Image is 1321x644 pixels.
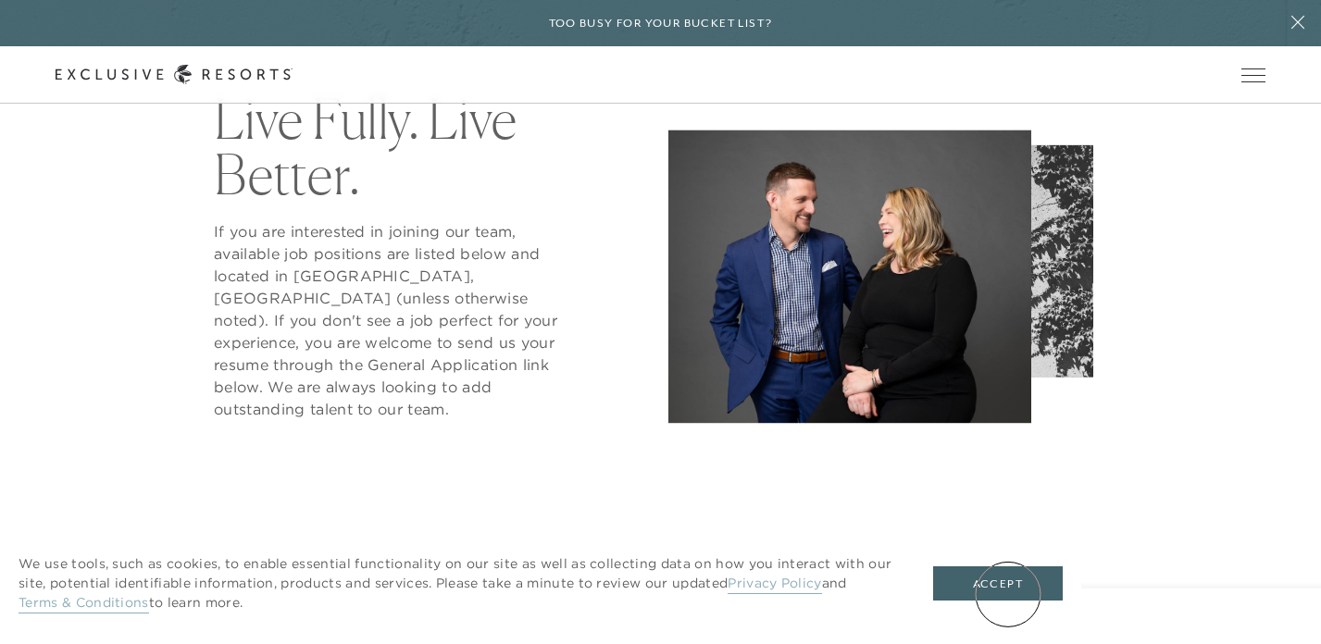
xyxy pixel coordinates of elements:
a: Privacy Policy [728,575,821,594]
a: Terms & Conditions [19,594,149,613]
button: Open navigation [1241,68,1265,81]
p: If you are interested in joining our team, available job positions are listed below and located i... [214,220,578,420]
h6: Too busy for your bucket list? [549,15,773,32]
h2: Live Fully. Live Better. [214,91,578,202]
p: We use tools, such as cookies, to enable essential functionality on our site as well as collectin... [19,554,896,613]
button: Accept [933,566,1063,601]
